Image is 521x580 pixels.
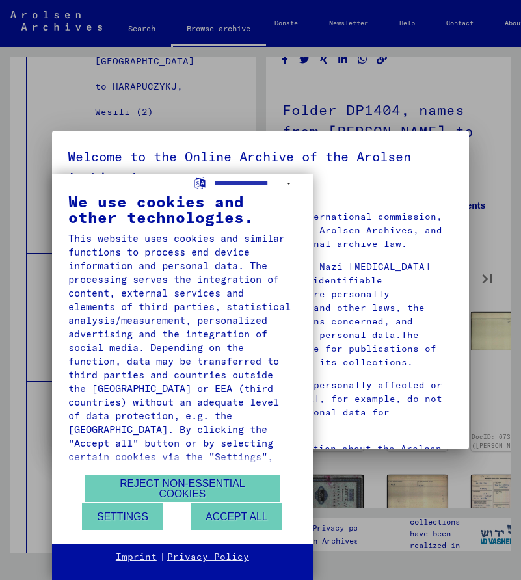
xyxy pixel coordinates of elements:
[68,194,297,225] div: We use cookies and other technologies.
[85,475,280,502] button: Reject non-essential cookies
[116,551,157,564] a: Imprint
[82,503,163,530] button: Settings
[167,551,249,564] a: Privacy Policy
[68,231,297,532] div: This website uses cookies and similar functions to process end device information and personal da...
[191,503,282,530] button: Accept all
